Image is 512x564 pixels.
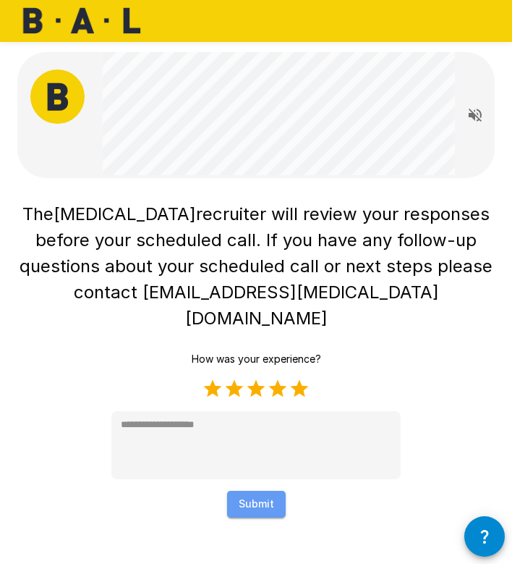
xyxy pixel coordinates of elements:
[54,203,196,224] span: [MEDICAL_DATA]
[20,203,498,329] span: recruiter will review your responses before your scheduled call. If you have any follow-up questi...
[227,491,286,518] button: Submit
[192,352,321,366] p: How was your experience?
[22,203,54,224] span: The
[461,101,490,130] button: Read questions aloud
[30,70,85,124] img: bal_avatar.png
